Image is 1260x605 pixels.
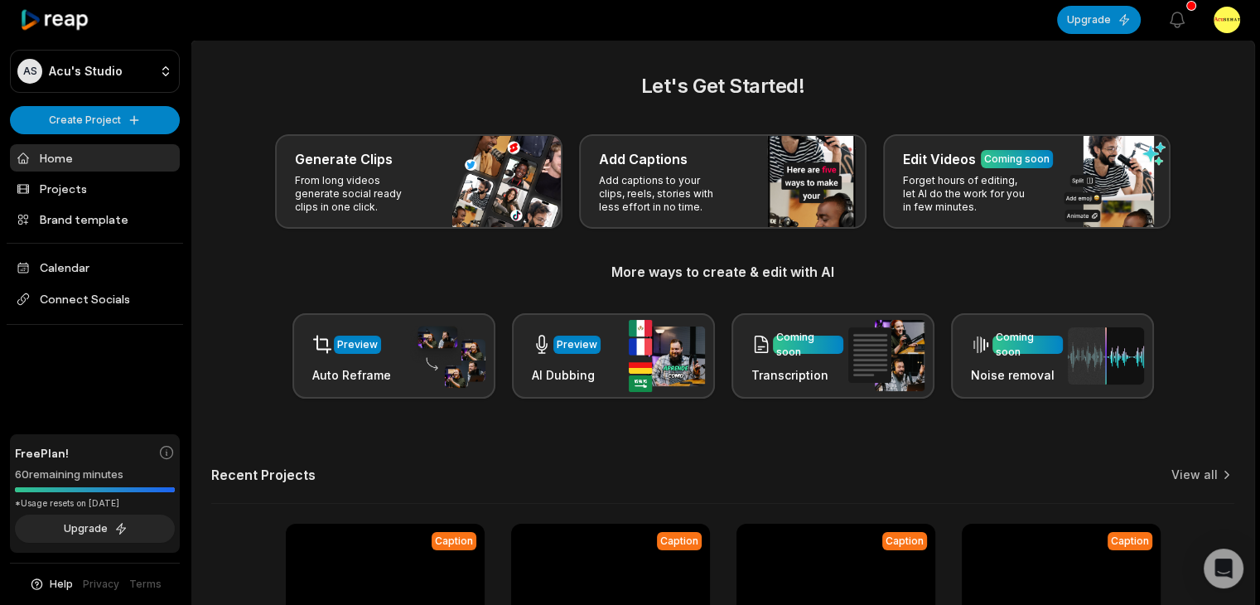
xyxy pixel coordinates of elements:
[10,284,180,314] span: Connect Socials
[10,144,180,172] a: Home
[15,515,175,543] button: Upgrade
[629,320,705,392] img: ai_dubbing.png
[996,330,1060,360] div: Coming soon
[312,366,391,384] h3: Auto Reframe
[211,262,1234,282] h3: More ways to create & edit with AI
[409,324,485,389] img: auto_reframe.png
[337,337,378,352] div: Preview
[295,149,393,169] h3: Generate Clips
[129,577,162,592] a: Terms
[599,149,688,169] h3: Add Captions
[1204,549,1243,588] div: Open Intercom Messenger
[10,206,180,233] a: Brand template
[49,64,123,79] p: Acu's Studio
[83,577,119,592] a: Privacy
[1057,6,1141,34] button: Upgrade
[1068,327,1144,385] img: noise_removal.png
[211,467,316,483] h2: Recent Projects
[776,330,840,360] div: Coming soon
[971,366,1063,384] h3: Noise removal
[751,366,843,384] h3: Transcription
[1171,467,1218,483] a: View all
[15,444,69,462] span: Free Plan!
[29,577,73,592] button: Help
[984,152,1050,167] div: Coming soon
[903,149,976,169] h3: Edit Videos
[10,254,180,281] a: Calendar
[557,337,597,352] div: Preview
[15,497,175,510] div: *Usage resets on [DATE]
[50,577,73,592] span: Help
[211,71,1234,101] h2: Let's Get Started!
[599,174,727,214] p: Add captions to your clips, reels, stories with less effort in no time.
[10,106,180,134] button: Create Project
[10,175,180,202] a: Projects
[295,174,423,214] p: From long videos generate social ready clips in one click.
[532,366,601,384] h3: AI Dubbing
[848,320,924,391] img: transcription.png
[903,174,1031,214] p: Forget hours of editing, let AI do the work for you in few minutes.
[15,467,175,483] div: 60 remaining minutes
[17,59,42,84] div: AS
